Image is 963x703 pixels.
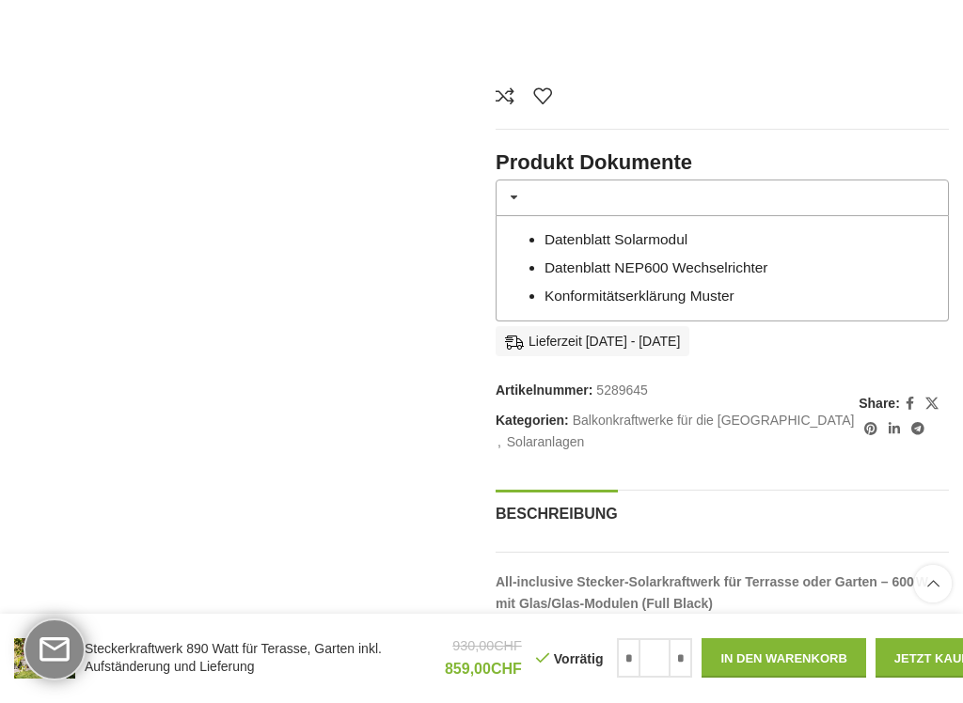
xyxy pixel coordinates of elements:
bdi: 859,00 [445,661,522,677]
h3: Produkt Dokumente [496,148,949,178]
a: Solaranlagen [507,434,585,449]
h4: Steckerkraftwerk 890 Watt für Terasse, Garten inkl. Aufständerung und Lieferung [85,640,431,677]
a: X Social Link [920,391,944,416]
a: Pinterest Social Link [859,416,883,442]
a: Datenblatt Solarmodul [545,231,687,247]
a: Facebook Social Link [900,391,920,416]
a: Telegram Social Link [906,416,930,442]
button: In den Warenkorb [702,638,865,678]
input: Produktmenge [640,638,669,678]
span: Share: [859,393,900,414]
p: Vorrätig [536,650,604,667]
bdi: 930,00 [452,638,522,653]
span: Beschreibung [496,504,618,523]
span: Kategorien: [496,413,569,428]
a: Datenblatt NEP600 Wechselrichter [545,259,768,275]
a: Konformitätserklärung Muster [545,288,734,304]
a: LinkedIn Social Link [883,416,906,442]
div: Lieferzeit [DATE] - [DATE] [496,326,689,356]
span: CHF [491,661,522,677]
span: Artikelnummer: [496,383,592,398]
a: Balkonkraftwerke für die [GEOGRAPHIC_DATA] [573,413,855,428]
strong: All-inclusive Stecker-Solarkraftwerk für Terrasse oder Garten – 600 W mit Glas/Glas-Modulen (Full... [496,574,928,610]
span: 5289645 [596,383,648,398]
a: Scroll to top button [914,565,952,602]
span: CHF [494,638,522,653]
span: , [497,431,501,452]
